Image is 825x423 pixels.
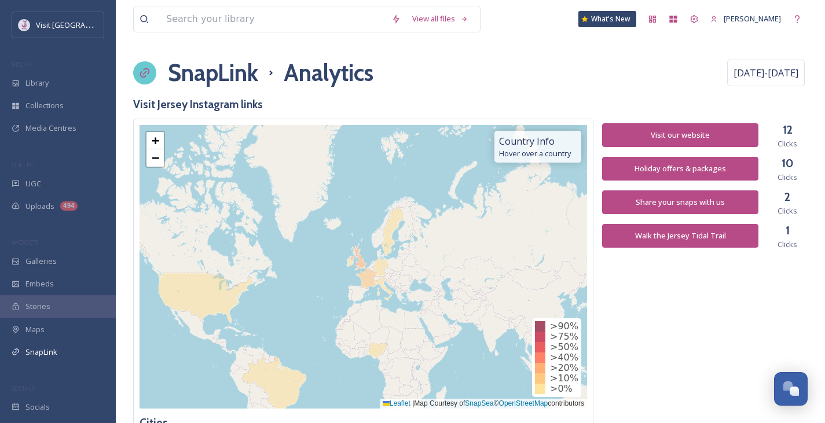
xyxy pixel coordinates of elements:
div: >10% [535,373,578,384]
h3: 10 [782,155,794,172]
span: Embeds [25,278,54,289]
div: >75% [535,332,578,342]
span: + [152,133,159,148]
a: Zoom out [146,149,164,167]
div: >0% [535,384,578,394]
button: Visit our website [602,123,758,147]
span: [DATE] - [DATE] [734,66,798,80]
span: [PERSON_NAME] [724,13,781,24]
a: Zoom in [146,132,164,149]
span: Collections [25,100,64,111]
div: Holiday offers & packages [608,163,752,174]
div: Walk the Jersey Tidal Trail [608,230,752,241]
span: | [412,399,414,407]
div: >40% [535,352,578,363]
span: Clicks [778,172,797,183]
span: Maps [25,324,45,335]
button: Walk the Jersey Tidal Trail [602,224,758,248]
input: Search your library [160,6,386,32]
span: Galleries [25,256,57,267]
div: 494 [60,201,78,211]
h3: 1 [786,222,790,239]
h3: 12 [783,122,793,138]
div: Visit our website [608,130,752,141]
a: OpenStreetMap [499,399,548,407]
span: MEDIA [12,60,32,68]
div: >50% [535,342,578,352]
h1: Analytics [284,56,373,90]
span: Stories [25,301,50,312]
span: UGC [25,178,41,189]
a: View all files [406,8,474,30]
button: Share your snaps with us [602,190,758,214]
div: >90% [535,321,578,332]
div: Map Courtesy of © contributors [380,399,587,409]
img: Events-Jersey-Logo.png [19,19,30,31]
a: What's New [578,11,636,27]
h3: Visit Jersey Instagram links [133,96,808,113]
a: Leaflet [383,399,410,407]
span: Socials [25,402,50,413]
span: Country Info [499,134,577,148]
span: Hover over a country [499,148,577,159]
a: [PERSON_NAME] [705,8,787,30]
button: Open Chat [774,372,808,406]
span: SOCIALS [12,384,35,392]
a: SnapLink [168,56,258,90]
span: Uploads [25,201,54,212]
span: Clicks [778,205,797,216]
span: COLLECT [12,160,36,169]
span: Library [25,78,49,89]
span: WIDGETS [12,238,38,247]
span: Clicks [778,138,797,149]
button: Holiday offers & packages [602,157,758,181]
span: SnapLink [25,347,57,358]
span: Visit [GEOGRAPHIC_DATA] [36,19,126,30]
a: SnapSea [465,399,493,407]
div: >20% [535,363,578,373]
h3: 2 [784,189,790,205]
div: Share your snaps with us [608,197,752,208]
span: Clicks [778,239,797,250]
span: Media Centres [25,123,76,134]
span: − [152,150,159,165]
